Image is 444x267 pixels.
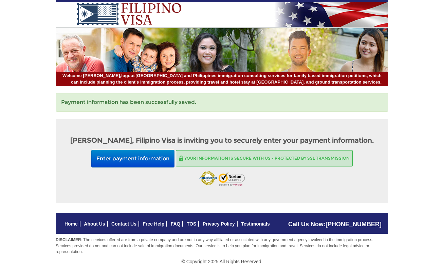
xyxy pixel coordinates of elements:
[184,156,350,161] span: Your information is secure with us - Protected by SSL transmission
[121,73,135,78] a: logout
[64,221,78,227] a: Home
[111,221,136,227] a: Contact Us
[84,221,105,227] a: About Us
[56,258,388,265] p: © Copyright 2025 All Rights Reserved.
[56,237,81,242] strong: DISCLAIMER
[219,172,245,186] img: Norton Scured
[70,136,374,144] strong: [PERSON_NAME], Filipino Visa is inviting you to securely enter your payment information.
[326,221,382,228] a: [PHONE_NUMBER]
[187,221,197,227] a: TOS
[91,150,174,168] button: Enter payment information
[171,221,181,227] a: FAQ
[288,221,382,228] span: Call Us Now:
[203,221,235,227] a: Privacy Policy
[56,93,388,112] div: Payment information has been successfully saved.
[62,73,382,85] span: [GEOGRAPHIC_DATA] and Philippines immigration consulting services for family based immigration pe...
[241,221,270,227] a: Testimonials
[179,156,183,161] img: Secure
[62,73,135,79] span: Welcome [PERSON_NAME],
[143,221,164,227] a: Free Help
[56,237,388,254] p: : The services offered are from a private company and are not in any way affiliated or associated...
[199,171,217,187] img: Authorize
